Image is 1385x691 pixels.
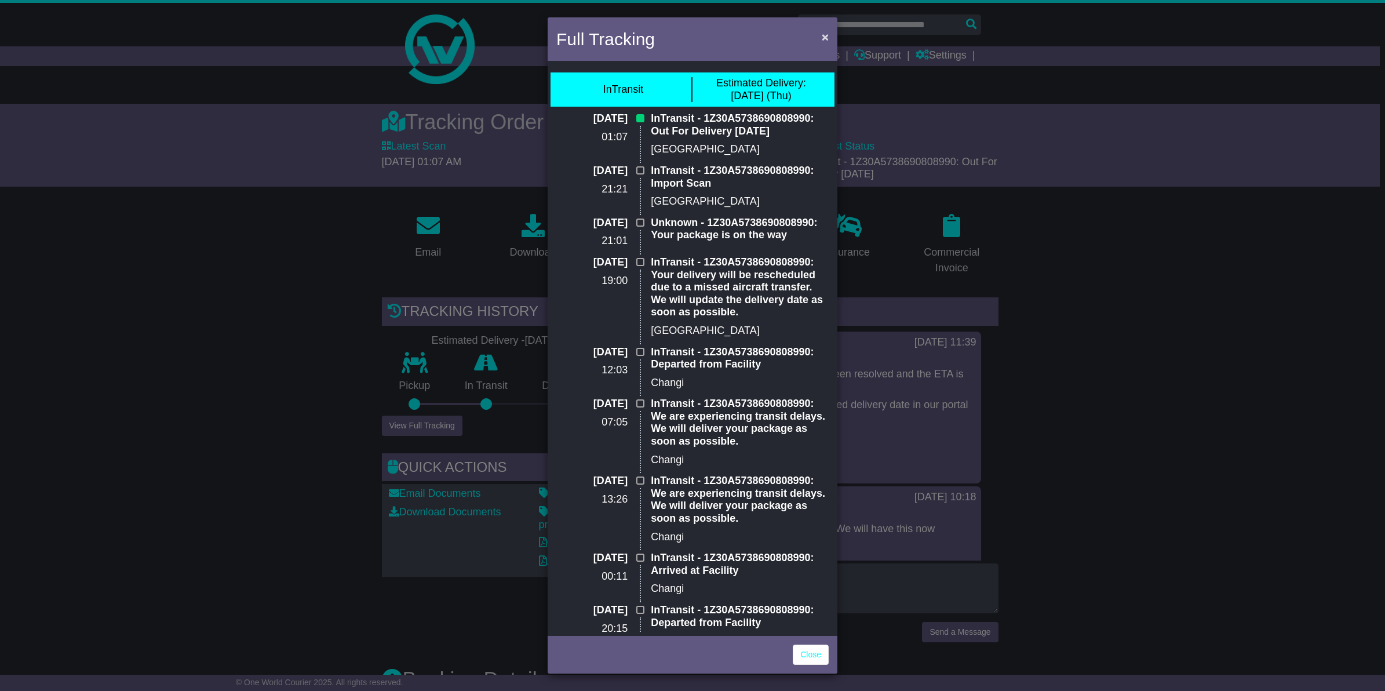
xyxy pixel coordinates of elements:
p: [DATE] [556,217,628,230]
p: [DATE] [556,165,628,177]
p: [DATE] [556,604,628,617]
p: 00:11 [556,570,628,583]
p: [GEOGRAPHIC_DATA] [651,143,829,156]
p: 12:03 [556,364,628,377]
p: 20:15 [556,623,628,635]
p: InTransit - 1Z30A5738690808990: Out For Delivery [DATE] [651,112,829,137]
h4: Full Tracking [556,26,655,52]
p: [DATE] [556,256,628,269]
p: Changi [651,531,829,544]
div: InTransit [603,83,643,96]
p: Changi [651,377,829,390]
p: Unknown - 1Z30A5738690808990: Your package is on the way [651,217,829,242]
p: 13:26 [556,493,628,506]
p: 21:01 [556,235,628,248]
p: [DATE] [556,552,628,565]
p: [DATE] [556,475,628,488]
div: [DATE] (Thu) [716,77,806,102]
p: InTransit - 1Z30A5738690808990: We are experiencing transit delays. We will deliver your package ... [651,398,829,448]
a: Close [793,645,829,665]
p: InTransit - 1Z30A5738690808990: Departed from Facility [651,346,829,371]
p: 01:07 [556,131,628,144]
p: [DATE] [556,346,628,359]
p: InTransit - 1Z30A5738690808990: Arrived at Facility [651,552,829,577]
p: InTransit - 1Z30A5738690808990: We are experiencing transit delays. We will deliver your package ... [651,475,829,525]
p: [GEOGRAPHIC_DATA] [651,325,829,337]
p: 21:21 [556,183,628,196]
p: [GEOGRAPHIC_DATA] [651,195,829,208]
p: 07:05 [556,416,628,429]
p: InTransit - 1Z30A5738690808990: Departed from Facility [651,604,829,629]
p: Changi [651,583,829,595]
p: InTransit - 1Z30A5738690808990: Your delivery will be rescheduled due to a missed aircraft transf... [651,256,829,319]
p: Changi [651,454,829,467]
p: [DATE] [556,112,628,125]
span: × [822,30,829,43]
button: Close [816,25,834,49]
p: [DATE] [556,398,628,410]
p: InTransit - 1Z30A5738690808990: Import Scan [651,165,829,190]
span: Estimated Delivery: [716,77,806,89]
p: 19:00 [556,275,628,288]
